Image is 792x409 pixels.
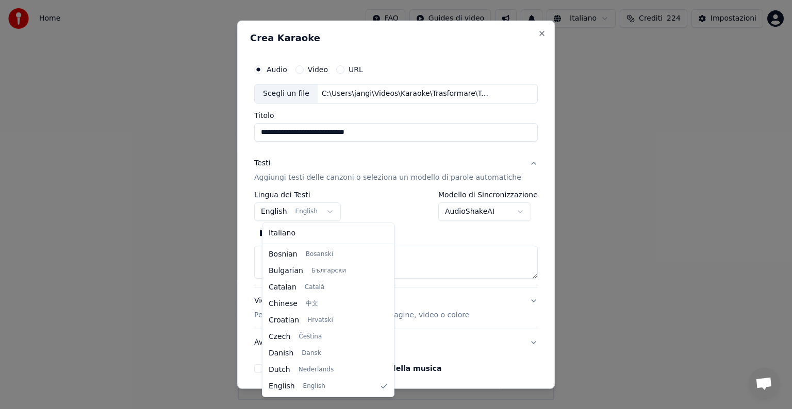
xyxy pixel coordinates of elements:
span: Croatian [269,315,299,326]
span: Български [311,267,346,275]
span: 中文 [306,300,318,308]
span: Danish [269,348,293,359]
span: Czech [269,332,290,342]
span: English [303,382,325,390]
span: Bosanski [306,250,333,259]
span: Bosnian [269,249,298,260]
span: Dutch [269,365,290,375]
span: Bulgarian [269,266,303,276]
span: Nederlands [299,366,334,374]
span: English [269,381,295,391]
span: Catalan [269,282,296,293]
span: Català [305,283,324,292]
span: Italiano [269,228,295,238]
span: Čeština [299,333,322,341]
span: Hrvatski [307,316,333,325]
span: Dansk [302,349,321,357]
span: Chinese [269,299,298,309]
